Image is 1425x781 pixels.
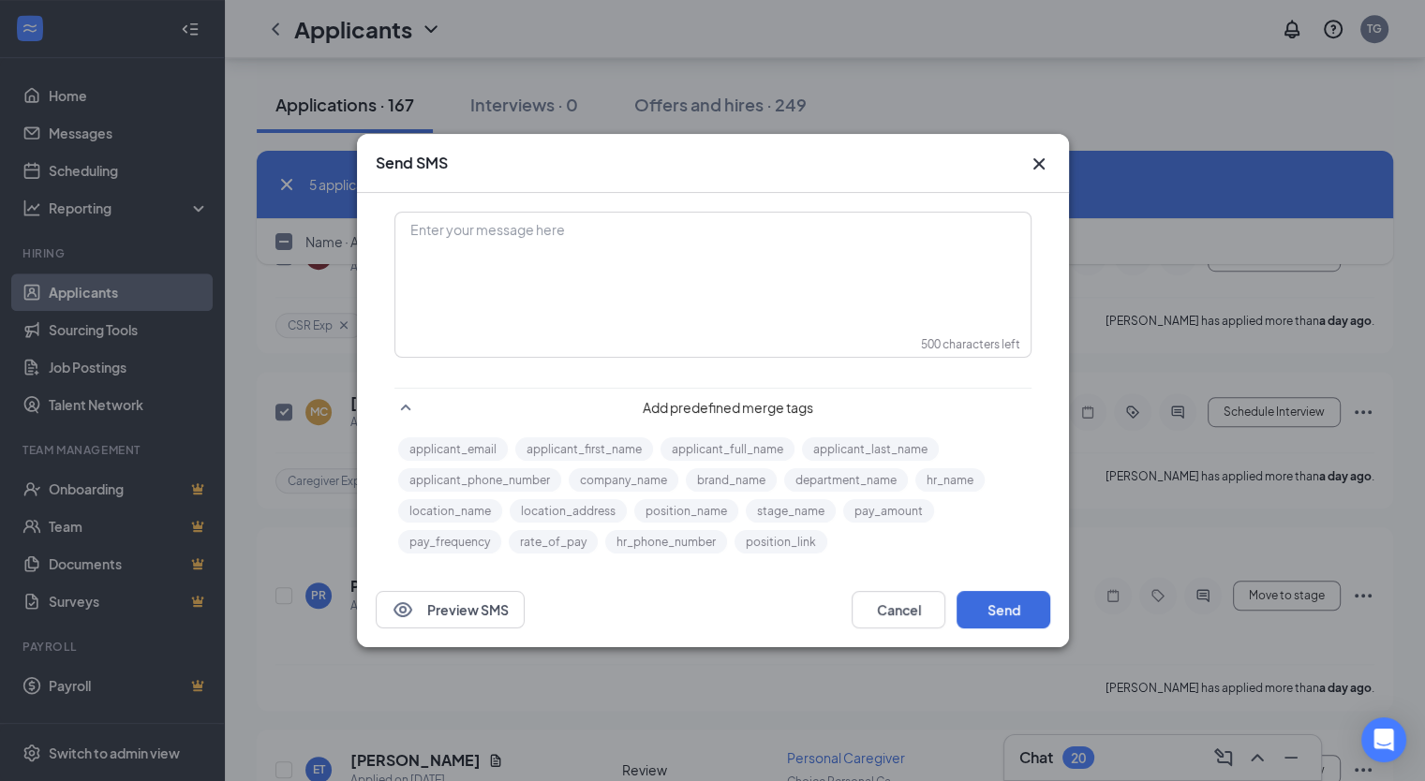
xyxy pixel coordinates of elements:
[915,468,985,492] button: hr_name
[376,591,525,628] button: EyePreview SMS
[398,499,502,523] button: location_name
[852,591,945,628] button: Cancel
[686,468,777,492] button: brand_name
[802,437,939,461] button: applicant_last_name
[1028,153,1050,175] button: Close
[921,336,1020,352] div: 500 characters left
[735,530,827,553] button: position_link
[1028,153,1050,175] svg: Cross
[515,437,653,461] button: applicant_first_name
[394,396,417,419] svg: SmallChevronUp
[569,468,678,492] button: company_name
[746,499,836,523] button: stage_name
[784,468,908,492] button: department_name
[392,598,414,621] svg: Eye
[605,530,727,553] button: hr_phone_number
[398,468,561,492] button: applicant_phone_number
[957,591,1050,628] button: Send
[424,398,1032,417] span: Add predefined merge tags
[376,153,448,173] h3: Send SMS
[634,499,738,523] button: position_name
[396,214,1030,307] div: Enter your message here
[509,530,598,553] button: rate_of_pay
[843,499,934,523] button: pay_amount
[398,437,508,461] button: applicant_email
[398,530,501,553] button: pay_frequency
[661,437,794,461] button: applicant_full_name
[510,499,627,523] button: location_address
[394,388,1032,419] div: Add predefined merge tags
[1361,717,1406,762] div: Open Intercom Messenger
